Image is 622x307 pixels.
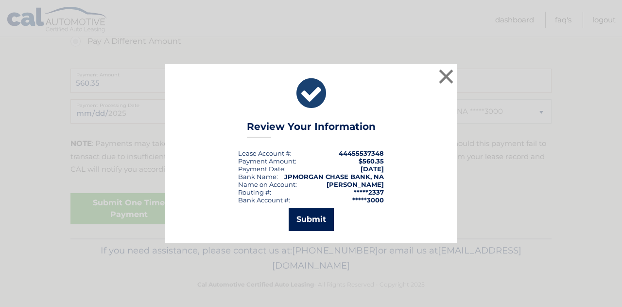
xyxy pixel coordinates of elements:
[238,165,286,173] div: :
[359,157,384,165] span: $560.35
[327,181,384,188] strong: [PERSON_NAME]
[238,165,284,173] span: Payment Date
[238,196,290,204] div: Bank Account #:
[247,121,376,138] h3: Review Your Information
[289,208,334,231] button: Submit
[436,67,456,86] button: ×
[361,165,384,173] span: [DATE]
[284,173,384,181] strong: JPMORGAN CHASE BANK, NA
[238,173,278,181] div: Bank Name:
[238,157,296,165] div: Payment Amount:
[238,188,271,196] div: Routing #:
[238,149,292,157] div: Lease Account #:
[238,181,297,188] div: Name on Account:
[339,149,384,157] strong: 44455537348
